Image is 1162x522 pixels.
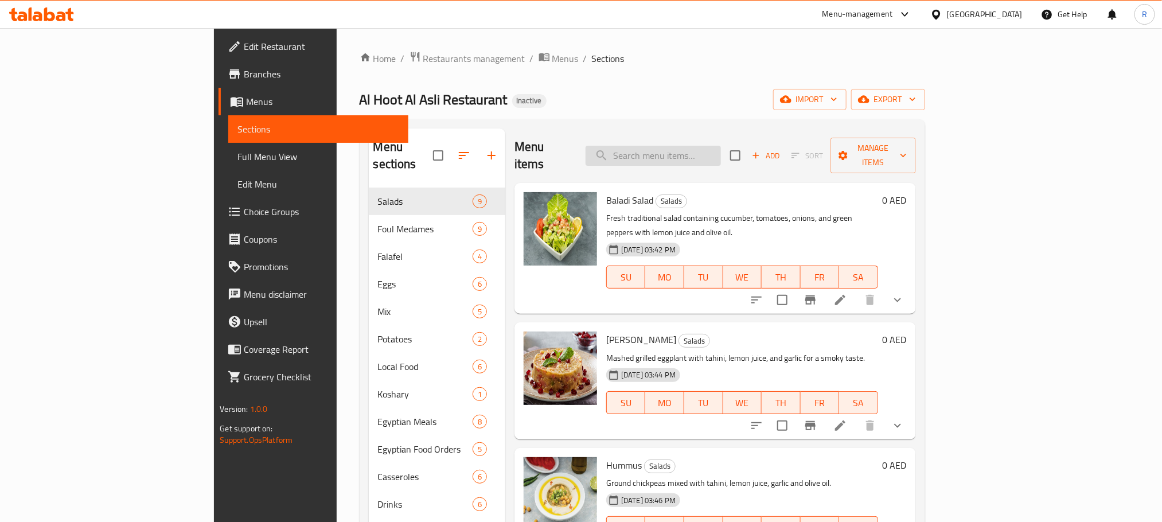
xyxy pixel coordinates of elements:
[369,298,505,325] div: Mix5
[833,419,847,433] a: Edit menu item
[378,222,473,236] div: Foul Medames
[650,269,680,286] span: MO
[617,369,680,380] span: [DATE] 03:44 PM
[369,463,505,490] div: Casseroles6
[473,444,486,455] span: 5
[645,391,684,414] button: MO
[237,122,399,136] span: Sections
[606,476,878,490] p: Ground chickpeas mixed with tahini, lemon juice, garlic and olive oil.
[219,363,408,391] a: Grocery Checklist
[220,421,272,436] span: Get support on:
[606,331,676,348] span: [PERSON_NAME]
[473,416,486,427] span: 8
[250,402,268,416] span: 1.0.0
[378,360,473,373] span: Local Food
[369,408,505,435] div: Egyptian Meals8
[220,402,248,416] span: Version:
[750,149,781,162] span: Add
[219,281,408,308] a: Menu disclaimer
[473,306,486,317] span: 5
[473,360,487,373] div: items
[473,499,486,510] span: 6
[219,198,408,225] a: Choice Groups
[606,192,653,209] span: Baladi Salad
[378,194,473,208] div: Salads
[586,146,721,166] input: search
[473,334,486,345] span: 2
[473,361,486,372] span: 6
[728,269,758,286] span: WE
[378,497,473,511] div: Drinks
[473,472,486,482] span: 6
[369,270,505,298] div: Eggs6
[689,395,719,411] span: TU
[369,325,505,353] div: Potatoes2
[473,194,487,208] div: items
[611,395,641,411] span: SU
[246,95,399,108] span: Menus
[782,92,837,107] span: import
[684,266,723,289] button: TU
[369,490,505,518] div: Drinks6
[679,334,709,348] span: Salads
[606,211,878,240] p: Fresh traditional salad containing cucumber, tomatoes, onions, and green peppers with lemon juice...
[369,435,505,463] div: Egyptian Food Orders5
[473,279,486,290] span: 6
[378,250,473,263] div: Falafel
[473,470,487,484] div: items
[833,293,847,307] a: Edit menu item
[244,370,399,384] span: Grocery Checklist
[228,115,408,143] a: Sections
[650,395,680,411] span: MO
[478,142,505,169] button: Add section
[378,387,473,401] span: Koshary
[684,391,723,414] button: TU
[883,192,907,208] h6: 0 AED
[784,147,830,165] span: Select section first
[539,51,579,66] a: Menus
[378,470,473,484] div: Casseroles
[1142,8,1147,21] span: R
[891,293,904,307] svg: Show Choices
[473,442,487,456] div: items
[689,269,719,286] span: TU
[410,51,525,66] a: Restaurants management
[244,67,399,81] span: Branches
[450,142,478,169] span: Sort sections
[728,395,758,411] span: WE
[883,457,907,473] h6: 0 AED
[244,205,399,219] span: Choice Groups
[228,143,408,170] a: Full Menu View
[583,52,587,65] li: /
[797,412,824,439] button: Branch-specific-item
[378,305,473,318] div: Mix
[360,87,508,112] span: Al Hoot Al Asli Restaurant
[473,305,487,318] div: items
[766,269,796,286] span: TH
[473,277,487,291] div: items
[473,415,487,428] div: items
[552,52,579,65] span: Menus
[606,266,645,289] button: SU
[851,89,925,110] button: export
[473,251,486,262] span: 4
[743,286,770,314] button: sort-choices
[891,419,904,433] svg: Show Choices
[473,332,487,346] div: items
[378,277,473,291] div: Eggs
[723,143,747,167] span: Select section
[884,286,911,314] button: show more
[244,315,399,329] span: Upsell
[369,215,505,243] div: Foul Medames9
[611,269,641,286] span: SU
[219,60,408,88] a: Branches
[947,8,1023,21] div: [GEOGRAPHIC_DATA]
[378,415,473,428] span: Egyptian Meals
[423,52,525,65] span: Restaurants management
[219,88,408,115] a: Menus
[856,412,884,439] button: delete
[762,266,801,289] button: TH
